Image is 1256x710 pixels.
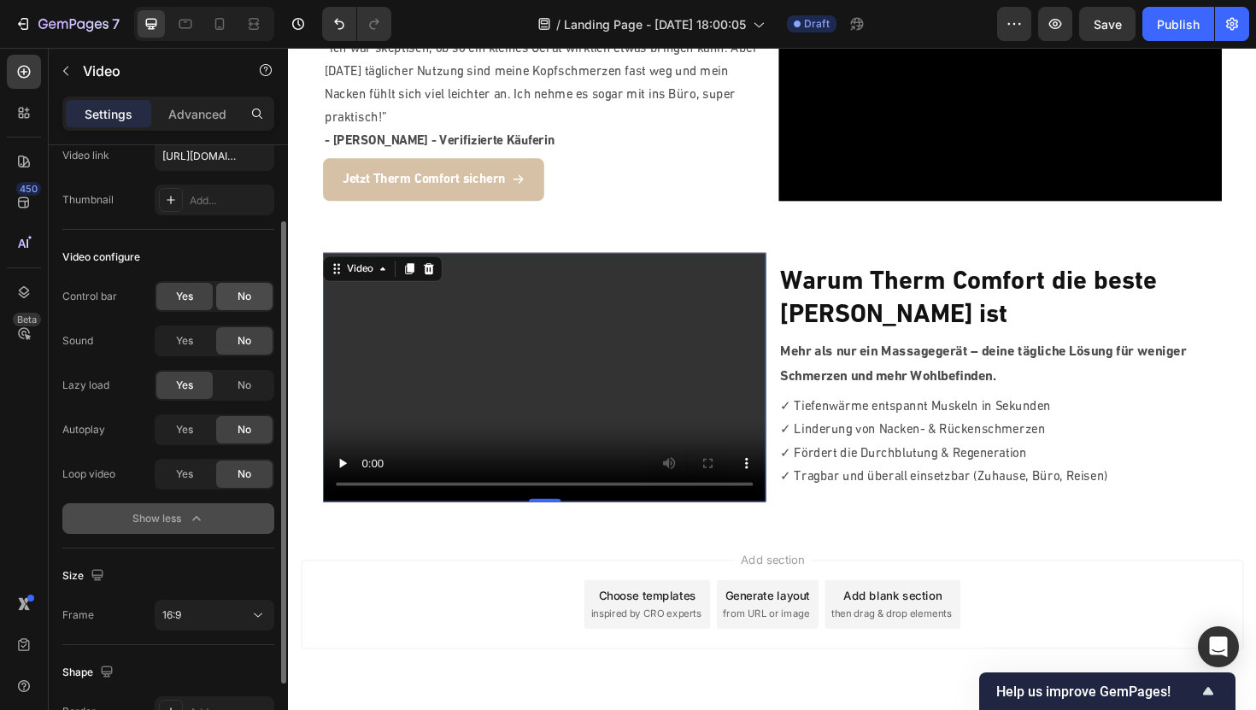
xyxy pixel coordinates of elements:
span: / [556,15,561,33]
div: Show less [132,510,205,527]
span: from URL or image [461,592,552,607]
div: Generate layout [463,571,553,589]
div: Shape [62,661,117,684]
div: Sound [62,333,93,349]
p: Warum Therm Comfort die beste [PERSON_NAME] ist [521,232,987,302]
span: Yes [176,378,193,393]
span: No [238,289,251,304]
span: inspired by CRO experts [320,592,437,607]
button: 7 [7,7,127,41]
button: 16:9 [155,600,274,631]
p: Advanced [168,105,226,123]
p: Mehr als nur ein Massagegerät – deine tägliche Lösung für weniger Schmerzen und mehr Wohlbefinden. [521,309,987,361]
span: Yes [176,333,193,349]
div: Choose templates [329,571,432,589]
div: Open Intercom Messenger [1198,626,1239,667]
div: Video [58,226,93,242]
span: No [238,466,251,482]
div: Publish [1157,15,1200,33]
div: 450 [16,182,41,196]
video: Video [37,217,506,481]
strong: - [PERSON_NAME] - Verifizierte Käuferin [38,92,282,106]
span: Yes [176,422,193,437]
div: Undo/Redo [322,7,391,41]
span: then drag & drop elements [575,592,702,607]
button: Show less [62,503,274,534]
div: Video link [62,148,109,163]
div: Thumbnail [62,192,114,208]
strong: Jetzt Therm Comfort sichern [57,132,230,146]
p: ✓ Fördert die Durchblutung & Regeneration [521,418,987,443]
div: Size [62,565,108,588]
span: Help us improve GemPages! [996,684,1198,700]
div: Autoplay [62,422,105,437]
div: Add... [190,193,270,208]
p: 7 [112,14,120,34]
div: Beta [13,313,41,326]
p: ✓ Tiefenwärme entspannt Muskeln in Sekunden [521,368,987,393]
button: Show survey - Help us improve GemPages! [996,681,1218,701]
p: ✓ Linderung von Nacken- & Rückenschmerzen [521,393,987,418]
p: Video [83,61,228,81]
span: Add section [472,533,554,551]
div: Add blank section [588,571,692,589]
span: No [238,422,251,437]
h2: Rich Text Editor. Editing area: main [519,230,989,304]
input: Insert video url here [155,140,274,171]
div: Video configure [62,249,140,265]
p: Settings [85,105,132,123]
span: Landing Page - [DATE] 18:00:05 [564,15,746,33]
span: Save [1094,17,1122,32]
span: Yes [176,466,193,482]
span: Draft [804,16,830,32]
div: Frame [62,607,94,623]
span: 16:9 [162,608,181,621]
iframe: Design area [288,48,1256,710]
div: Loop video [62,466,115,482]
span: No [238,333,251,349]
p: ✓ Tragbar und überall einsetzbar (Zuhause, Büro, Reisen) [521,443,987,467]
div: Control bar [62,289,117,304]
a: Jetzt Therm Comfort sichern [37,117,271,162]
button: Publish [1142,7,1214,41]
button: Save [1079,7,1136,41]
span: Yes [176,289,193,304]
span: No [238,378,251,393]
div: Lazy load [62,378,109,393]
